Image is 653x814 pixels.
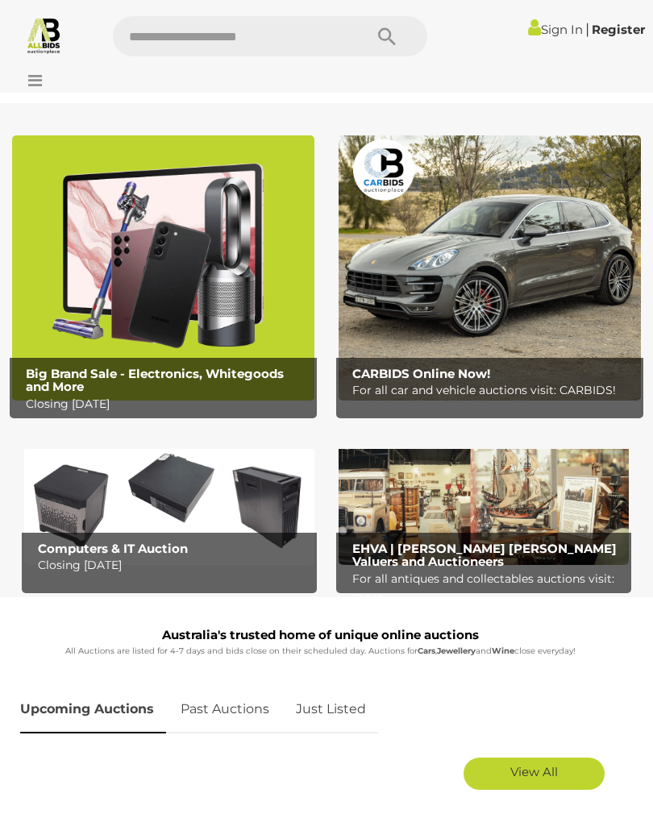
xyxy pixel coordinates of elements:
[347,16,427,56] button: Search
[38,555,310,575] p: Closing [DATE]
[510,764,558,779] span: View All
[284,686,378,733] a: Just Listed
[437,646,476,656] strong: Jewellery
[585,20,589,38] span: |
[528,22,583,37] a: Sign In
[20,686,166,733] a: Upcoming Auctions
[352,366,490,381] b: CARBIDS Online Now!
[26,394,309,414] p: Closing [DATE]
[352,380,635,401] p: For all car and vehicle auctions visit: CARBIDS!
[12,135,314,401] img: Big Brand Sale - Electronics, Whitegoods and More
[20,644,621,658] p: All Auctions are listed for 4-7 days and bids close on their scheduled day. Auctions for , and cl...
[352,569,624,609] p: For all antiques and collectables auctions visit: EHVA
[26,366,284,395] b: Big Brand Sale - Electronics, Whitegoods and More
[12,135,314,401] a: Big Brand Sale - Electronics, Whitegoods and More Big Brand Sale - Electronics, Whitegoods and Mo...
[168,686,281,733] a: Past Auctions
[38,541,188,556] b: Computers & IT Auction
[24,433,314,565] a: Computers & IT Auction Computers & IT Auction Closing [DATE]
[352,541,617,570] b: EHVA | [PERSON_NAME] [PERSON_NAME] Valuers and Auctioneers
[464,758,605,790] a: View All
[339,433,629,565] img: EHVA | Evans Hastings Valuers and Auctioneers
[418,646,435,656] strong: Cars
[339,135,641,401] img: CARBIDS Online Now!
[339,135,641,401] a: CARBIDS Online Now! CARBIDS Online Now! For all car and vehicle auctions visit: CARBIDS!
[339,433,629,565] a: EHVA | Evans Hastings Valuers and Auctioneers EHVA | [PERSON_NAME] [PERSON_NAME] Valuers and Auct...
[592,22,645,37] a: Register
[24,433,314,565] img: Computers & IT Auction
[492,646,514,656] strong: Wine
[20,629,621,642] h1: Australia's trusted home of unique online auctions
[25,16,63,54] img: Allbids.com.au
